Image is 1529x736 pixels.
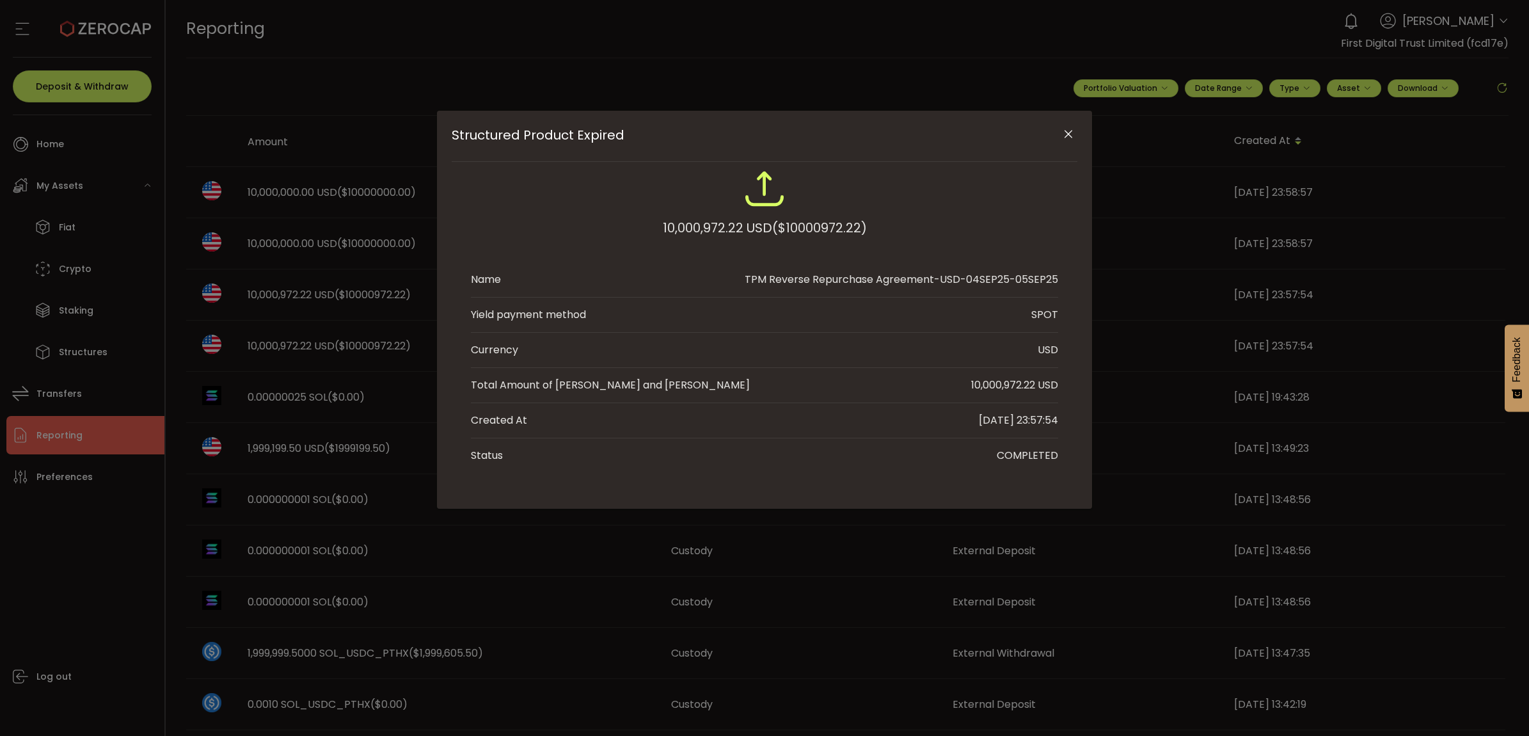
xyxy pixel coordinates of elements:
div: Structured Product Expired [437,111,1092,509]
div: TPM Reverse Repurchase Agreement-USD-04SEP25-05SEP25 [745,272,1058,287]
div: 10,000,972.22 USD [971,378,1058,393]
div: Name [471,272,501,287]
span: ($10000972.22) [772,216,867,239]
div: [DATE] 23:57:54 [979,413,1058,428]
div: Total Amount of [PERSON_NAME] and [PERSON_NAME] [471,378,750,393]
div: Status [471,448,503,463]
div: Created At [471,413,527,428]
div: SPOT [1031,307,1058,323]
button: Close [1057,124,1079,146]
div: Yield payment method [471,307,586,323]
div: USD [1038,342,1058,358]
span: Structured Product Expired [452,127,1015,143]
iframe: Chat Widget [1465,675,1529,736]
button: Feedback - Show survey [1505,324,1529,412]
div: Currency [471,342,518,358]
span: Feedback [1511,337,1523,382]
div: COMPLETED [997,448,1058,463]
div: 10,000,972.22 USD [663,216,867,239]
